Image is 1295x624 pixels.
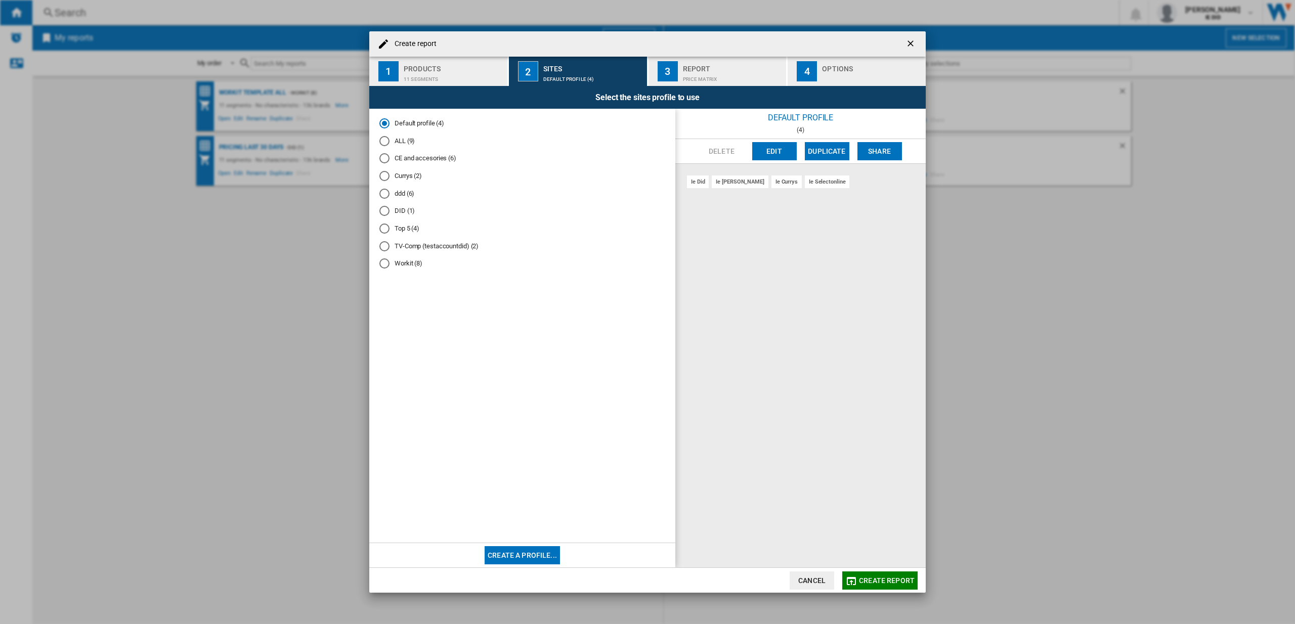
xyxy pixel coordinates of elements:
div: Price Matrix [683,71,783,82]
md-radio-button: Default profile (4) [379,119,665,128]
md-radio-button: DID (1) [379,206,665,216]
div: ie currys [771,175,802,188]
md-radio-button: Currys (2) [379,171,665,181]
div: 4 [797,61,817,81]
div: Products [404,61,503,71]
div: 2 [518,61,538,81]
button: Duplicate [805,142,849,160]
div: Default profile [675,109,926,126]
div: 3 [658,61,678,81]
md-radio-button: ddd (6) [379,189,665,198]
div: Default profile (4) [543,71,643,82]
div: Sites [543,61,643,71]
div: ie selectonline [805,175,850,188]
md-radio-button: CE and accesories (6) [379,154,665,163]
button: 3 Report Price Matrix [649,57,788,86]
button: Create report [842,571,918,590]
button: 2 Sites Default profile (4) [509,57,648,86]
button: 4 Options [788,57,926,86]
h4: Create report [390,39,437,49]
md-radio-button: Top 5 (4) [379,224,665,234]
button: Edit [752,142,797,160]
ng-md-icon: getI18NText('BUTTONS.CLOSE_DIALOG') [905,38,918,51]
button: getI18NText('BUTTONS.CLOSE_DIALOG') [901,34,922,54]
span: Create report [859,576,915,585]
div: 1 [378,61,399,81]
div: ie [PERSON_NAME] [712,175,768,188]
div: Report [683,61,783,71]
div: Select the sites profile to use [369,86,926,109]
button: 1 Products 11 segments [369,57,508,86]
md-radio-button: ALL (9) [379,136,665,146]
md-radio-button: Workit (8) [379,259,665,269]
button: Delete [700,142,744,160]
button: Cancel [790,571,834,590]
button: Share [857,142,902,160]
div: Options [822,61,922,71]
div: (4) [675,126,926,133]
div: ie did [687,175,709,188]
md-radio-button: TV-Comp (testaccountdid) (2) [379,241,665,251]
div: 11 segments [404,71,503,82]
button: Create a profile... [485,546,560,564]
